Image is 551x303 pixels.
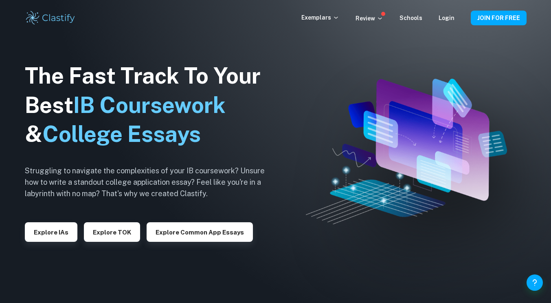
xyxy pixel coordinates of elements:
[84,222,140,242] button: Explore TOK
[400,15,422,21] a: Schools
[439,15,454,21] a: Login
[25,222,77,242] button: Explore IAs
[306,79,507,224] img: Clastify hero
[25,165,277,199] h6: Struggling to navigate the complexities of your IB coursework? Unsure how to write a standout col...
[356,14,383,23] p: Review
[301,13,339,22] p: Exemplars
[25,228,77,236] a: Explore IAs
[147,222,253,242] button: Explore Common App essays
[25,61,277,149] h1: The Fast Track To Your Best &
[471,11,527,25] button: JOIN FOR FREE
[42,121,201,147] span: College Essays
[147,228,253,236] a: Explore Common App essays
[84,228,140,236] a: Explore TOK
[527,274,543,291] button: Help and Feedback
[73,92,226,118] span: IB Coursework
[25,10,77,26] img: Clastify logo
